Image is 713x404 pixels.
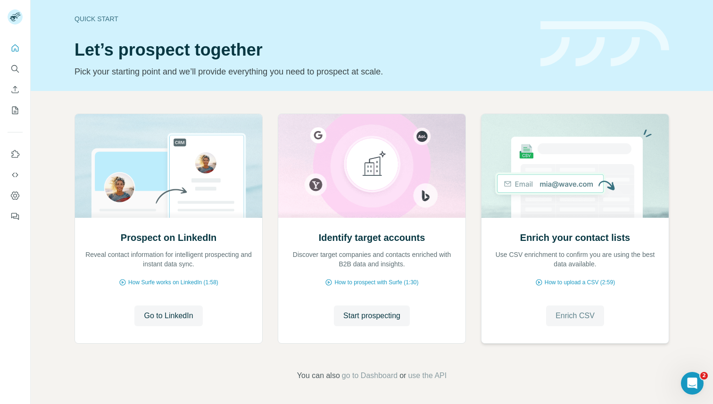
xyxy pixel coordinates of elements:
[540,21,669,67] img: banner
[75,41,529,59] h1: Let’s prospect together
[545,278,615,287] span: How to upload a CSV (2:59)
[8,102,23,119] button: My lists
[121,231,216,244] h2: Prospect on LinkedIn
[343,310,400,322] span: Start prospecting
[408,370,447,381] button: use the API
[8,208,23,225] button: Feedback
[8,40,23,57] button: Quick start
[8,81,23,98] button: Enrich CSV
[334,278,418,287] span: How to prospect with Surfe (1:30)
[288,250,456,269] p: Discover target companies and contacts enriched with B2B data and insights.
[75,114,263,218] img: Prospect on LinkedIn
[342,370,398,381] button: go to Dashboard
[144,310,193,322] span: Go to LinkedIn
[681,372,704,395] iframe: Intercom live chat
[75,14,529,24] div: Quick start
[297,370,340,381] span: You can also
[334,305,410,326] button: Start prospecting
[278,114,466,218] img: Identify target accounts
[128,278,218,287] span: How Surfe works on LinkedIn (1:58)
[75,65,529,78] p: Pick your starting point and we’ll provide everything you need to prospect at scale.
[555,310,595,322] span: Enrich CSV
[8,166,23,183] button: Use Surfe API
[520,231,630,244] h2: Enrich your contact lists
[546,305,604,326] button: Enrich CSV
[491,250,659,269] p: Use CSV enrichment to confirm you are using the best data available.
[8,60,23,77] button: Search
[84,250,253,269] p: Reveal contact information for intelligent prospecting and instant data sync.
[8,187,23,204] button: Dashboard
[481,114,669,218] img: Enrich your contact lists
[399,370,406,381] span: or
[134,305,202,326] button: Go to LinkedIn
[319,231,425,244] h2: Identify target accounts
[8,146,23,163] button: Use Surfe on LinkedIn
[700,372,708,379] span: 2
